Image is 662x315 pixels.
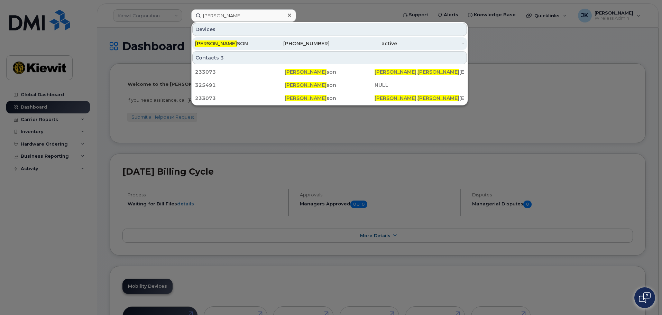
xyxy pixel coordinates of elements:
div: Devices [192,23,467,36]
span: [PERSON_NAME] [417,95,459,101]
div: son [285,82,374,89]
span: [PERSON_NAME] [375,69,416,75]
span: [PERSON_NAME] [417,69,459,75]
div: son [285,95,374,102]
div: NULL [375,82,464,89]
span: [PERSON_NAME] [285,95,327,101]
a: [PERSON_NAME]SON[PHONE_NUMBER]active- [192,37,467,50]
div: 233073 [195,95,285,102]
span: [PERSON_NAME] [195,40,237,47]
span: [PERSON_NAME] [285,69,327,75]
a: 233073[PERSON_NAME]son[PERSON_NAME].[PERSON_NAME][EMAIL_ADDRESS][PERSON_NAME][DOMAIN_NAME] [192,66,467,78]
div: . [EMAIL_ADDRESS][PERSON_NAME][DOMAIN_NAME] [375,95,464,102]
div: [PHONE_NUMBER] [263,40,330,47]
div: Contacts [192,51,467,64]
span: [PERSON_NAME] [285,82,327,88]
div: 325491 [195,82,285,89]
a: 325491[PERSON_NAME]sonNULL [192,79,467,91]
div: . [EMAIL_ADDRESS][PERSON_NAME][DOMAIN_NAME] [375,68,464,75]
span: 3 [220,54,224,61]
div: active [330,40,397,47]
a: 233073[PERSON_NAME]son[PERSON_NAME].[PERSON_NAME][EMAIL_ADDRESS][PERSON_NAME][DOMAIN_NAME] [192,92,467,104]
div: SON [195,40,263,47]
div: - [397,40,465,47]
img: Open chat [639,292,651,303]
span: [PERSON_NAME] [375,95,416,101]
div: son [285,68,374,75]
div: 233073 [195,68,285,75]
